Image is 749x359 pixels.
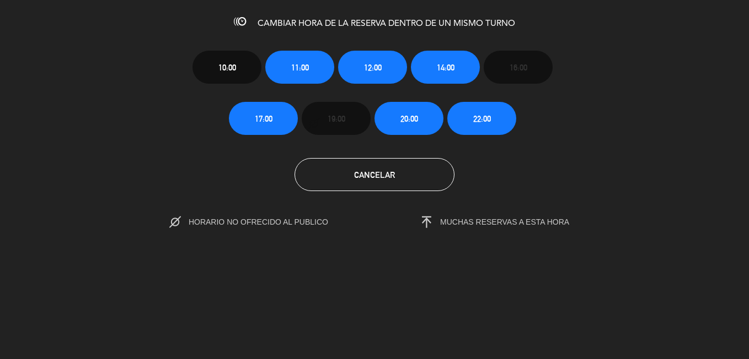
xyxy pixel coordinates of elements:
[302,102,371,135] button: 19:00
[447,102,516,135] button: 22:00
[265,51,334,84] button: 11:00
[338,51,407,84] button: 12:00
[192,51,261,84] button: 10:00
[437,61,454,74] span: 14:00
[400,112,418,125] span: 20:00
[473,112,491,125] span: 22:00
[411,51,480,84] button: 14:00
[484,51,553,84] button: 16:00
[291,61,309,74] span: 11:00
[364,61,382,74] span: 12:00
[295,158,454,191] button: Cancelar
[258,19,515,28] span: CAMBIAR HORA DE LA RESERVA DENTRO DE UN MISMO TURNO
[229,102,298,135] button: 17:00
[374,102,443,135] button: 20:00
[354,170,395,179] span: Cancelar
[510,61,527,74] span: 16:00
[440,217,569,226] span: MUCHAS RESERVAS A ESTA HORA
[328,112,345,125] span: 19:00
[218,61,236,74] span: 10:00
[189,217,351,226] span: HORARIO NO OFRECIDO AL PUBLICO
[255,112,272,125] span: 17:00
